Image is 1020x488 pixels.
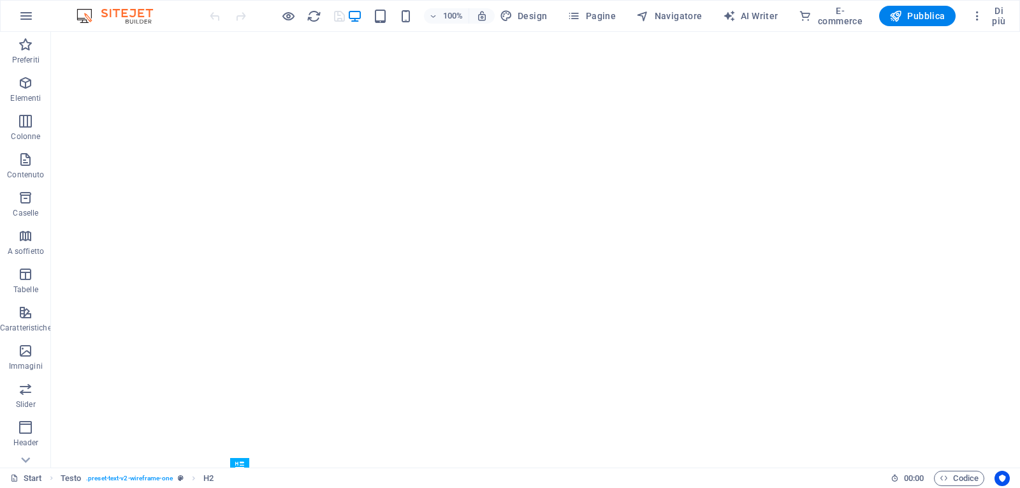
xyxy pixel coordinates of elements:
[86,471,173,486] span: . preset-text-v2-wireframe-one
[13,208,38,218] p: Caselle
[476,10,488,22] i: Quando ridimensioni, regola automaticamente il livello di zoom in modo che corrisponda al disposi...
[443,8,463,24] h6: 100%
[8,246,44,256] p: A soffietto
[10,471,42,486] a: Fai clic per annullare la selezione. Doppio clic per aprire le pagine
[9,361,43,371] p: Immagini
[203,471,214,486] span: Fai clic per selezionare. Doppio clic per modificare
[16,399,36,410] p: Slider
[971,6,1009,26] span: Di più
[889,10,945,22] span: Pubblica
[631,6,707,26] button: Navigatore
[281,8,296,24] button: Clicca qui per lasciare la modalità di anteprima e continuare la modifica
[879,6,956,26] button: Pubblica
[178,475,184,482] i: Questo elemento è un preset personalizzabile
[500,10,548,22] span: Design
[7,170,44,180] p: Contenuto
[636,10,702,22] span: Navigatore
[495,6,553,26] button: Design
[794,6,869,26] button: E-commerce
[61,471,81,486] span: Fai clic per selezionare. Doppio clic per modificare
[904,471,924,486] span: 00 00
[307,9,321,24] i: Ricarica la pagina
[934,471,984,486] button: Codice
[73,8,169,24] img: Editor Logo
[61,471,214,486] nav: breadcrumb
[567,10,616,22] span: Pagine
[562,6,621,26] button: Pagine
[11,131,40,142] p: Colonne
[424,8,469,24] button: 100%
[12,55,40,65] p: Preferiti
[10,93,41,103] p: Elementi
[940,471,979,486] span: Codice
[966,6,1014,26] button: Di più
[994,471,1010,486] button: Usercentrics
[718,6,783,26] button: AI Writer
[495,6,553,26] div: Design (Ctrl+Alt+Y)
[13,285,38,295] p: Tabelle
[913,473,915,483] span: :
[799,6,864,26] span: E-commerce
[307,8,322,24] button: reload
[13,438,39,448] p: Header
[891,471,924,486] h6: Tempo sessione
[723,10,778,22] span: AI Writer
